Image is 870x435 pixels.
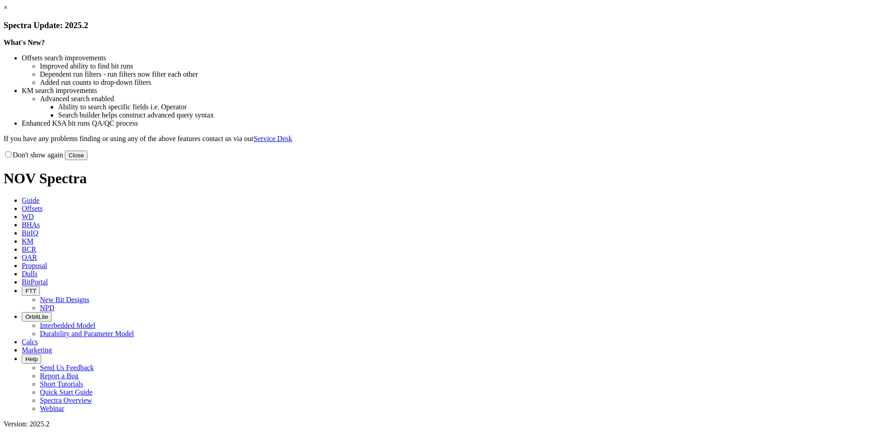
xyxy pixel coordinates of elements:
[4,20,866,30] h3: Spectra Update: 2025.2
[65,151,87,160] button: Close
[40,372,78,380] a: Report a Bug
[22,196,39,204] span: Guide
[22,229,38,237] span: BitIQ
[40,70,866,78] li: Dependent run filters - run filters now filter each other
[40,388,92,396] a: Quick Start Guide
[40,78,866,87] li: Added run counts to drop-down filters
[40,364,94,371] a: Send Us Feedback
[4,39,45,46] strong: What's New?
[22,262,47,269] span: Proposal
[22,245,36,253] span: BCR
[5,152,11,157] input: Don't show again
[40,322,95,329] a: Interbedded Model
[4,151,63,159] label: Don't show again
[58,103,866,111] li: Ability to search specific fields i.e. Operator
[40,296,89,303] a: New Bit Designs
[22,54,866,62] li: Offsets search improvements
[22,221,40,229] span: BHAs
[22,270,38,278] span: Dulls
[254,135,292,142] a: Service Desk
[40,396,92,404] a: Spectra Overview
[40,405,64,412] a: Webinar
[22,346,52,354] span: Marketing
[4,135,866,143] p: If you have any problems finding or using any of the above features contact us via our
[58,111,866,119] li: Search builder helps construct advanced query syntax
[4,170,866,187] h1: NOV Spectra
[40,330,134,337] a: Durability and Parameter Model
[40,62,866,70] li: Improved ability to find bit runs
[22,213,34,220] span: WD
[22,278,48,286] span: BitPortal
[40,95,866,103] li: Advanced search enabled
[22,87,866,95] li: KM search improvements
[22,119,866,127] li: Enhanced KSA bit runs QA/QC process
[22,254,37,261] span: OAR
[25,356,38,362] span: Help
[22,205,43,212] span: Offsets
[22,237,34,245] span: KM
[22,338,38,346] span: Calcs
[4,4,8,11] a: ×
[40,304,54,312] a: NPD
[40,380,83,388] a: Short Tutorials
[25,313,48,320] span: OrbitLite
[25,288,36,294] span: FTT
[4,420,866,428] div: Version: 2025.2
